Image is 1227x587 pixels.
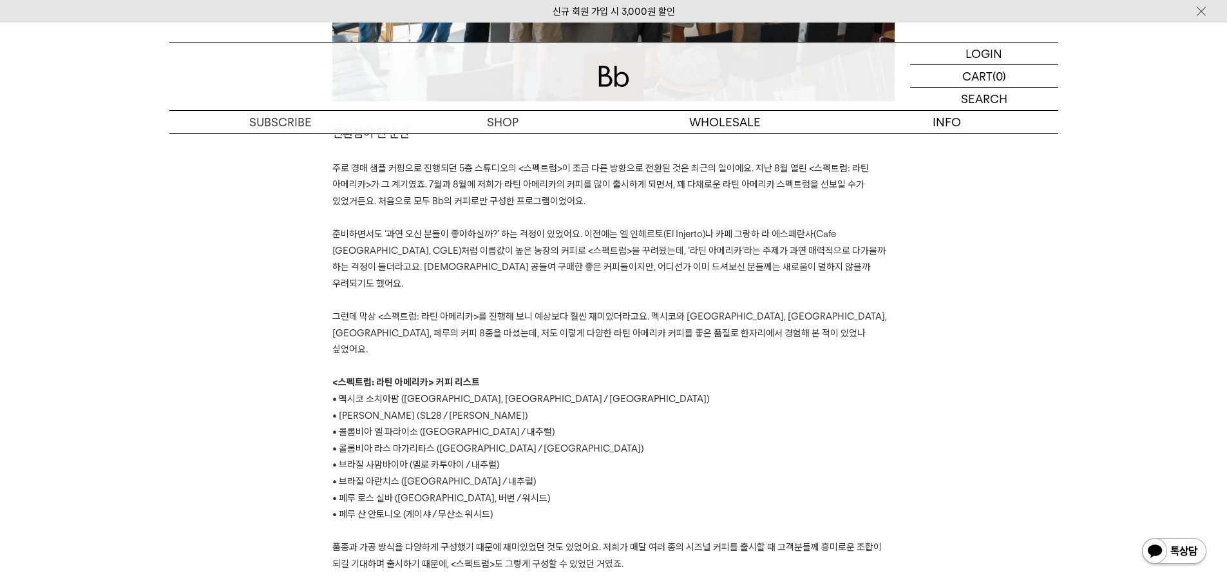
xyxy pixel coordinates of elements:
[332,162,869,207] span: 주로 경매 샘플 커핑으로 진행되던 5층 스튜디오의 <스펙트럼>이 조금 다른 방향으로 전환된 것은 최근의 일이에요. 지난 8월 열린 <스펙트럼: 라틴 아메리카>가 그 계기였죠....
[332,376,480,388] span: <스펙트럼: 라틴 아메리카> 커피 리스트
[332,476,536,487] span: • 브라질 아란치스 ([GEOGRAPHIC_DATA] / 내추럴)
[332,426,555,438] span: • 콜롬비아 엘 파라이소 ([GEOGRAPHIC_DATA] / 내추럴)
[332,443,643,454] span: • 콜롬비아 라스 마가리타스 ([GEOGRAPHIC_DATA] / [GEOGRAPHIC_DATA])
[836,111,1058,133] p: INFO
[392,111,614,133] a: SHOP
[598,66,629,87] img: 로고
[332,311,887,355] span: 그런데 막상 <스펙트럼: 라틴 아메리카>를 진행해 보니 예상보다 훨씬 재미있더라고요. 멕시코와 [GEOGRAPHIC_DATA], [GEOGRAPHIC_DATA], [GEOGR...
[910,65,1058,88] a: CART (0)
[332,410,528,421] span: • [PERSON_NAME] (SL28 / [PERSON_NAME])
[332,508,493,520] span: • 페루 산 안토니오 (게이샤 / 무산소 워시드)
[332,492,550,504] span: • 페루 로스 실바 ([GEOGRAPHIC_DATA], 버번 / 워시드)
[614,111,836,133] p: WHOLESALE
[962,65,993,87] p: CART
[965,43,1002,64] p: LOGIN
[332,393,709,405] span: • 멕시코 소치아팜 ([GEOGRAPHIC_DATA], [GEOGRAPHIC_DATA] / [GEOGRAPHIC_DATA])
[1141,537,1208,568] img: 카카오톡 채널 1:1 채팅 버튼
[910,43,1058,65] a: LOGIN
[332,228,886,289] span: 준비하면서도 ‘과연 오신 분들이 좋아하실까?’ 하는 걱정이 있었어요. 이전에는 엘 인헤르토(El Injerto)나 카페 그랑하 라 에스페란사(Cafe [GEOGRAPHIC_D...
[961,88,1007,110] p: SEARCH
[553,6,675,17] a: 신규 회원 가입 시 3,000원 할인
[169,111,392,133] a: SUBSCRIBE
[332,541,882,570] span: 품종과 가공 방식을 다양하게 구성했기 때문에 재미있었던 것도 있었어요. 저희가 매달 여러 종의 시즈널 커피를 출시할 때 고객분들께 흥미로운 조합이 되길 기대하며 출시하기 때문...
[332,459,499,470] span: • 브라질 사맘바이아 (옐로 카투아이 / 내추럴)
[993,65,1006,87] p: (0)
